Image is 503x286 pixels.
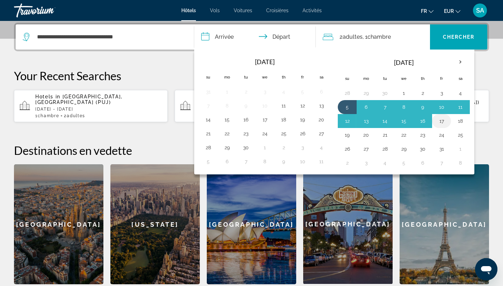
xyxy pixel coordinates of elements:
[210,8,220,13] span: Vols
[221,115,233,125] button: Day 15
[360,88,372,98] button: Day 29
[234,8,252,13] a: Voitures
[207,164,296,284] a: [GEOGRAPHIC_DATA]
[342,88,353,98] button: Day 28
[297,129,308,138] button: Day 26
[316,87,327,97] button: Day 6
[342,144,353,154] button: Day 26
[302,8,322,13] a: Activités
[316,24,430,50] button: Travelers: 2 adults, 0 children
[203,87,214,97] button: Day 31
[221,129,233,138] button: Day 22
[379,102,391,112] button: Day 7
[221,101,233,111] button: Day 8
[342,158,353,168] button: Day 2
[110,164,200,284] a: [US_STATE]
[181,8,196,13] a: Hôtels
[316,101,327,111] button: Day 13
[398,102,409,112] button: Day 8
[451,54,470,70] button: Next month
[221,157,233,166] button: Day 6
[194,24,316,50] button: Check in and out dates
[342,116,353,126] button: Day 12
[35,113,59,118] span: 1
[221,143,233,152] button: Day 29
[316,157,327,166] button: Day 11
[476,7,484,14] span: SA
[203,143,214,152] button: Day 28
[360,116,372,126] button: Day 13
[455,102,466,112] button: Day 11
[398,158,409,168] button: Day 5
[379,88,391,98] button: Day 30
[259,87,270,97] button: Day 3
[278,87,289,97] button: Day 4
[14,69,489,83] p: Your Recent Searches
[14,1,84,20] a: Travorium
[436,130,447,140] button: Day 24
[360,102,372,112] button: Day 6
[363,32,391,42] span: , 1
[316,143,327,152] button: Day 4
[400,164,489,284] div: [GEOGRAPHIC_DATA]
[64,113,85,118] span: 2
[417,116,428,126] button: Day 16
[240,115,251,125] button: Day 16
[278,101,289,111] button: Day 11
[240,143,251,152] button: Day 30
[436,102,447,112] button: Day 10
[278,129,289,138] button: Day 25
[398,130,409,140] button: Day 22
[398,144,409,154] button: Day 29
[417,130,428,140] button: Day 23
[417,144,428,154] button: Day 30
[297,115,308,125] button: Day 19
[259,157,270,166] button: Day 8
[203,129,214,138] button: Day 21
[303,164,393,284] div: [GEOGRAPHIC_DATA]
[360,144,372,154] button: Day 27
[436,88,447,98] button: Day 3
[417,88,428,98] button: Day 2
[266,8,289,13] a: Croisières
[444,6,460,16] button: Change currency
[398,116,409,126] button: Day 15
[35,107,162,112] p: [DATE] - [DATE]
[367,33,391,40] span: Chambre
[259,115,270,125] button: Day 17
[360,130,372,140] button: Day 20
[340,32,363,42] span: 2
[35,94,60,99] span: Hotels in
[303,164,393,284] a: [GEOGRAPHIC_DATA]
[343,33,363,40] span: Adultes
[14,143,489,157] h2: Destinations en vedette
[14,164,103,284] a: [GEOGRAPHIC_DATA]
[203,115,214,125] button: Day 14
[278,157,289,166] button: Day 9
[379,116,391,126] button: Day 14
[379,130,391,140] button: Day 21
[421,6,433,16] button: Change language
[175,90,328,122] button: Hotels in [GEOGRAPHIC_DATA], [GEOGRAPHIC_DATA] (PUJ)[DATE] - [DATE]1Chambre2Adultes
[240,129,251,138] button: Day 23
[417,158,428,168] button: Day 6
[16,24,487,50] div: Search widget
[455,116,466,126] button: Day 18
[221,87,233,97] button: Day 1
[203,101,214,111] button: Day 7
[471,3,489,18] button: User Menu
[316,129,327,138] button: Day 27
[316,115,327,125] button: Day 20
[430,24,487,50] button: Chercher
[443,34,475,40] span: Chercher
[297,101,308,111] button: Day 12
[436,116,447,126] button: Day 17
[38,113,59,118] span: Chambre
[455,144,466,154] button: Day 1
[278,143,289,152] button: Day 2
